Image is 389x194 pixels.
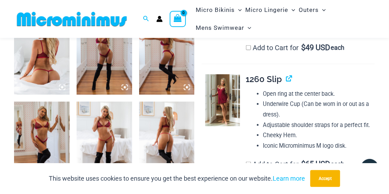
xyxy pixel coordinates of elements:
[77,102,132,185] img: Guilty Pleasures Red 1045 Bra 689 Micro
[331,44,344,51] span: each
[14,11,130,27] img: MM SHOP LOGO FLAT
[263,130,375,141] li: Cheeky Hem.
[246,162,251,167] input: Add to Cart for$65 USD each
[244,1,297,19] a: Micro LingerieMenu ToggleMenu Toggle
[245,1,288,19] span: Micro Lingerie
[246,160,345,168] label: Add to Cart for
[263,120,375,131] li: Adjustable shoulder straps for a perfect fit.
[196,1,235,19] span: Micro Bikinis
[235,1,242,19] span: Menu Toggle
[194,1,244,19] a: Micro BikinisMenu ToggleMenu Toggle
[14,102,70,185] img: Guilty Pleasures Red 1045 Bra 6045 Thong
[196,19,244,37] span: Mens Swimwear
[246,74,282,84] span: 1260 Slip
[331,161,344,168] span: each
[263,99,375,120] li: Underwire Cup (Can be worn in or out as a dress).
[288,1,295,19] span: Menu Toggle
[244,19,251,37] span: Menu Toggle
[194,19,253,37] a: Mens SwimwearMenu ToggleMenu Toggle
[14,12,70,95] img: Guilty Pleasures Red 1045 Bra 689 Micro
[246,44,345,52] label: Add to Cart for
[139,102,195,185] img: Guilty Pleasures Red 1045 Bra 689 Micro
[301,44,330,51] span: 49 USD
[301,160,305,168] span: $
[205,74,240,126] img: Guilty Pleasures Red 1260 Slip
[246,45,251,50] input: Add to Cart for$49 USD each
[301,43,305,52] span: $
[143,15,149,24] a: Search icon link
[263,89,375,99] li: Open ring at the center back.
[170,11,186,27] a: View Shopping Cart, empty
[156,16,163,22] a: Account icon link
[297,1,328,19] a: OutersMenu ToggleMenu Toggle
[273,175,305,182] a: Learn more
[299,1,319,19] span: Outers
[263,141,375,151] li: Iconic Microminimus M logo disk.
[49,173,305,184] p: This website uses cookies to ensure you get the best experience on our website.
[301,161,330,168] span: 65 USD
[310,170,340,187] button: Accept
[139,12,195,95] img: Guilty Pleasures Red 1045 Bra 6045 Thong
[319,1,326,19] span: Menu Toggle
[77,12,132,95] img: Guilty Pleasures Red 1045 Bra 6045 Thong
